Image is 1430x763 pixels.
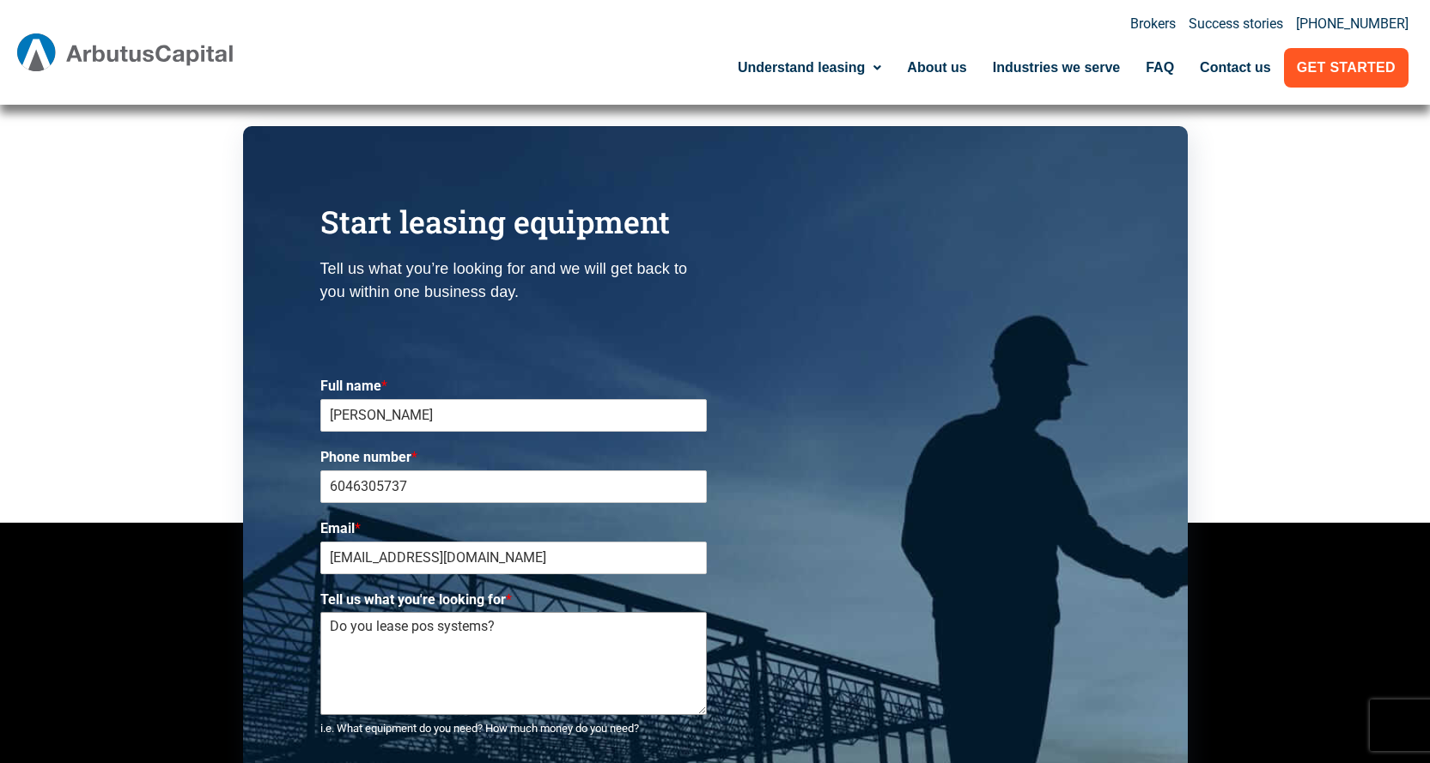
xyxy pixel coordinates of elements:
a: Industries we serve [980,48,1134,88]
label: Phone number [320,449,707,467]
a: Understand leasing [725,48,894,88]
h3: Start leasing equipment [320,203,707,240]
label: Email [320,520,707,538]
a: Contact us [1187,48,1284,88]
label: Tell us what you're looking for [320,591,707,609]
a: Brokers [1130,17,1176,31]
label: Full name [320,378,707,396]
a: FAQ [1133,48,1187,88]
p: Tell us what you’re looking for and we will get back to you within one business day. [320,257,707,304]
div: i.e. What equipment do you need? How much money do you need? [320,722,707,736]
a: Get Started [1284,48,1409,88]
a: Success stories [1189,17,1283,31]
a: About us [894,48,979,88]
a: [PHONE_NUMBER] [1296,17,1409,31]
